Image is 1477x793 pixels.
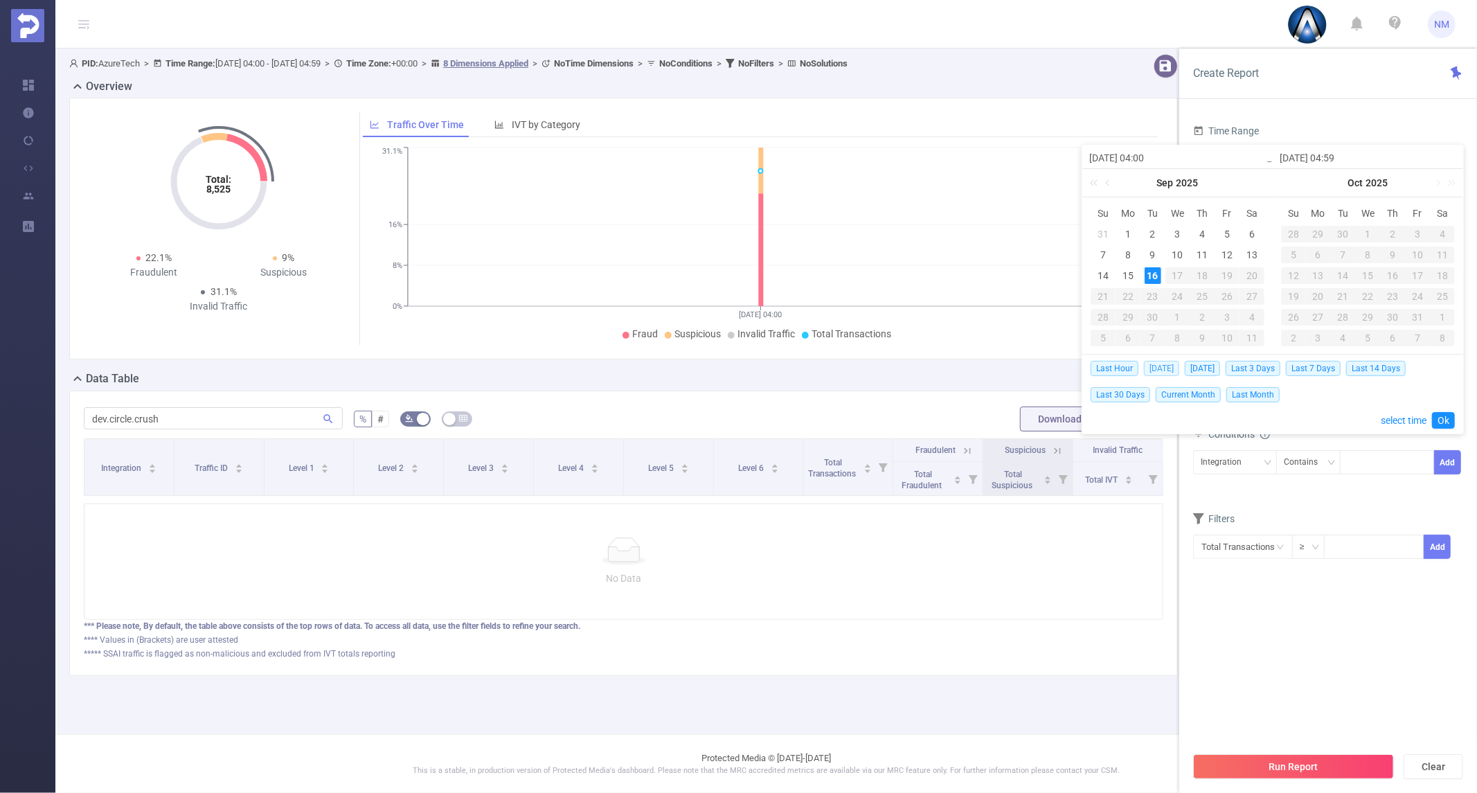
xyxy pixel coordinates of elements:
div: 26 [1281,309,1306,326]
td: September 17, 2025 [1165,265,1190,286]
td: September 8, 2025 [1116,244,1140,265]
b: No Time Dimensions [554,58,634,69]
td: October 3, 2025 [1215,307,1239,328]
div: 13 [1306,267,1331,284]
td: October 27, 2025 [1306,307,1331,328]
td: October 1, 2025 [1165,307,1190,328]
div: 30 [1380,309,1405,326]
div: 18 [1430,267,1455,284]
div: 2 [1380,226,1405,242]
div: 14 [1331,267,1356,284]
div: 5 [1356,330,1381,346]
span: Last 7 Days [1286,361,1341,376]
td: October 6, 2025 [1116,328,1140,348]
a: select time [1381,407,1426,434]
span: Fraudulent [915,445,956,455]
div: 6 [1244,226,1260,242]
th: Sun [1091,203,1116,224]
div: 12 [1281,267,1306,284]
i: icon: caret-up [501,462,509,466]
td: September 24, 2025 [1165,286,1190,307]
span: Th [1380,207,1405,220]
div: 29 [1356,309,1381,326]
td: September 13, 2025 [1239,244,1264,265]
tspan: 8,525 [207,184,231,195]
div: Sort [411,462,419,470]
b: Time Range: [165,58,215,69]
td: September 15, 2025 [1116,265,1140,286]
div: 8 [1120,247,1136,263]
td: November 8, 2025 [1430,328,1455,348]
div: 15 [1120,267,1136,284]
div: 13 [1244,247,1260,263]
td: October 26, 2025 [1281,307,1306,328]
span: Invalid Traffic [1093,445,1143,455]
span: % [359,413,366,425]
a: Next month (PageDown) [1431,169,1443,197]
div: 27 [1306,309,1331,326]
td: September 27, 2025 [1239,286,1264,307]
td: October 24, 2025 [1405,286,1430,307]
th: Sun [1281,203,1306,224]
td: October 25, 2025 [1430,286,1455,307]
div: 17 [1165,267,1190,284]
div: Integration [1201,451,1251,474]
div: Invalid Traffic [154,299,284,314]
i: icon: bar-chart [494,120,504,130]
b: PID: [82,58,98,69]
td: October 10, 2025 [1215,328,1239,348]
h2: Data Table [86,371,139,387]
button: Download PDF [1020,407,1120,431]
span: > [713,58,726,69]
td: September 26, 2025 [1215,286,1239,307]
th: Sat [1430,203,1455,224]
div: 31 [1095,226,1111,242]
button: Add [1424,535,1451,559]
button: Clear [1404,754,1463,779]
div: Sort [681,462,689,470]
span: > [528,58,541,69]
div: Sort [863,462,872,470]
input: Start date [1089,150,1266,166]
a: Oct [1347,169,1365,197]
span: Tu [1331,207,1356,220]
div: 9 [1145,247,1161,263]
div: 29 [1306,226,1331,242]
th: Fri [1405,203,1430,224]
span: Sa [1239,207,1264,220]
span: Su [1091,207,1116,220]
div: 8 [1356,247,1381,263]
span: > [140,58,153,69]
td: August 31, 2025 [1091,224,1116,244]
div: 24 [1165,288,1190,305]
td: September 10, 2025 [1165,244,1190,265]
td: November 3, 2025 [1306,328,1331,348]
span: Last Month [1226,387,1280,402]
i: icon: caret-up [149,462,156,466]
td: October 13, 2025 [1306,265,1331,286]
td: October 21, 2025 [1331,286,1356,307]
div: Sort [501,462,509,470]
div: 31 [1405,309,1430,326]
span: Fr [1215,207,1239,220]
div: 6 [1116,330,1140,346]
a: Last year (Control + left) [1087,169,1105,197]
td: September 6, 2025 [1239,224,1264,244]
div: 1 [1356,226,1381,242]
td: October 17, 2025 [1405,265,1430,286]
i: icon: bg-colors [405,414,413,422]
i: icon: caret-up [681,462,688,466]
th: Sat [1239,203,1264,224]
th: Mon [1306,203,1331,224]
i: icon: table [459,414,467,422]
span: Fraud [632,328,658,339]
td: October 15, 2025 [1356,265,1381,286]
div: 23 [1380,288,1405,305]
div: 24 [1405,288,1430,305]
td: November 2, 2025 [1281,328,1306,348]
td: September 16, 2025 [1140,265,1165,286]
b: No Solutions [800,58,848,69]
td: October 28, 2025 [1331,307,1356,328]
td: September 29, 2025 [1306,224,1331,244]
b: No Filters [738,58,774,69]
